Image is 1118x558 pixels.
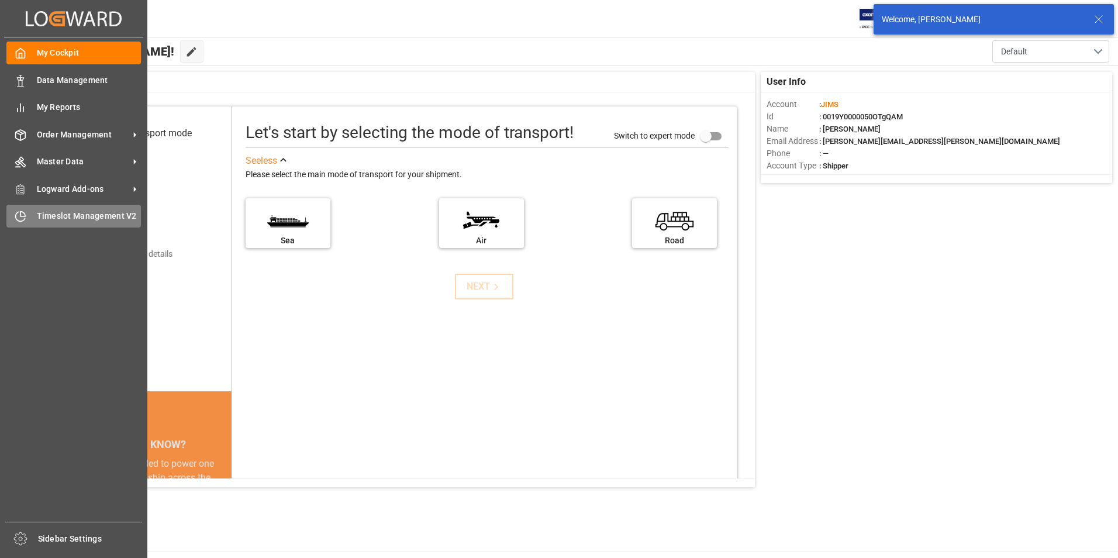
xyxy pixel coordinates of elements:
span: Email Address [767,135,819,147]
span: : [PERSON_NAME][EMAIL_ADDRESS][PERSON_NAME][DOMAIN_NAME] [819,137,1060,146]
span: User Info [767,75,806,89]
div: Welcome, [PERSON_NAME] [882,13,1083,26]
span: Sidebar Settings [38,533,143,545]
span: Data Management [37,74,142,87]
span: : — [819,149,829,158]
div: See less [246,154,277,168]
a: Data Management [6,68,141,91]
a: My Cockpit [6,42,141,64]
span: : 0019Y0000050OTgQAM [819,112,903,121]
div: Add shipping details [99,248,172,260]
span: Default [1001,46,1027,58]
div: Let's start by selecting the mode of transport! [246,120,574,145]
button: NEXT [455,274,513,299]
button: next slide / item [215,457,232,555]
span: My Reports [37,101,142,113]
span: Account Type [767,160,819,172]
span: Hello [PERSON_NAME]! [49,40,174,63]
span: : Shipper [819,161,848,170]
span: Id [767,111,819,123]
span: My Cockpit [37,47,142,59]
a: Timeslot Management V2 [6,205,141,228]
span: Master Data [37,156,129,168]
div: Sea [251,235,325,247]
span: : [PERSON_NAME] [819,125,881,133]
span: : [819,100,838,109]
span: Logward Add-ons [37,183,129,195]
span: Timeslot Management V2 [37,210,142,222]
span: Order Management [37,129,129,141]
img: Exertis%20JAM%20-%20Email%20Logo.jpg_1722504956.jpg [860,9,900,29]
button: open menu [992,40,1109,63]
div: Air [445,235,518,247]
span: Account [767,98,819,111]
span: Name [767,123,819,135]
div: Road [638,235,711,247]
div: Please select the main mode of transport for your shipment. [246,168,729,182]
span: Switch to expert mode [614,130,695,140]
span: Phone [767,147,819,160]
span: JIMS [821,100,838,109]
div: NEXT [467,280,502,294]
